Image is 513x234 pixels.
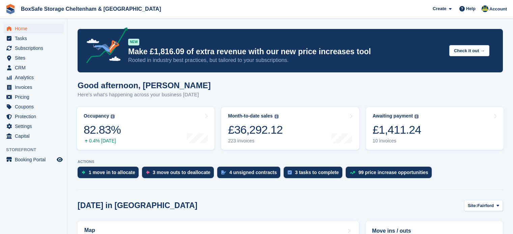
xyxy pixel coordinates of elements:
div: Occupancy [84,113,109,119]
span: Booking Portal [15,155,55,164]
span: Pricing [15,92,55,102]
a: menu [3,102,64,111]
img: contract_signature_icon-13c848040528278c33f63329250d36e43548de30e8caae1d1a13099fd9432cc5.svg [221,170,226,174]
span: Create [433,5,446,12]
div: 10 invoices [373,138,421,144]
p: Make £1,816.09 of extra revenue with our new price increases tool [128,47,444,57]
span: Account [489,6,507,12]
div: 4 unsigned contracts [229,170,277,175]
div: NEW [128,39,139,45]
div: 0.4% [DATE] [84,138,121,144]
p: Rooted in industry best practices, but tailored to your subscriptions. [128,57,444,64]
img: icon-info-grey-7440780725fd019a000dd9b08b2336e03edf1995a4989e88bcd33f0948082b44.svg [275,114,279,119]
span: Capital [15,131,55,141]
a: menu [3,34,64,43]
span: Analytics [15,73,55,82]
h2: [DATE] in [GEOGRAPHIC_DATA] [78,201,197,210]
img: Kim Virabi [482,5,488,12]
h2: Map [84,227,95,233]
a: menu [3,73,64,82]
a: BoxSafe Storage Cheltenham & [GEOGRAPHIC_DATA] [18,3,164,14]
a: menu [3,112,64,121]
a: 1 move in to allocate [78,167,142,181]
a: menu [3,155,64,164]
span: Site: [468,202,477,209]
a: Occupancy 82.83% 0.4% [DATE] [77,107,215,150]
a: menu [3,131,64,141]
button: Site: Fairford [464,200,503,211]
span: Tasks [15,34,55,43]
a: menu [3,82,64,92]
div: Awaiting payment [373,113,413,119]
div: 99 price increase opportunities [359,170,428,175]
img: price_increase_opportunities-93ffe204e8149a01c8c9dc8f82e8f89637d9d84a8eef4429ea346261dce0b2c0.svg [350,171,355,174]
span: Settings [15,122,55,131]
span: Subscriptions [15,43,55,53]
span: Protection [15,112,55,121]
img: move_outs_to_deallocate_icon-f764333ba52eb49d3ac5e1228854f67142a1ed5810a6f6cc68b1a99e826820c5.svg [146,170,149,174]
a: Preview store [56,156,64,164]
a: menu [3,24,64,33]
div: 3 tasks to complete [295,170,339,175]
img: icon-info-grey-7440780725fd019a000dd9b08b2336e03edf1995a4989e88bcd33f0948082b44.svg [415,114,419,119]
span: CRM [15,63,55,72]
img: icon-info-grey-7440780725fd019a000dd9b08b2336e03edf1995a4989e88bcd33f0948082b44.svg [111,114,115,119]
button: Check it out → [449,45,489,56]
div: Month-to-date sales [228,113,273,119]
a: menu [3,63,64,72]
span: Fairford [477,202,494,209]
div: £36,292.12 [228,123,283,137]
a: menu [3,43,64,53]
div: 1 move in to allocate [89,170,135,175]
h1: Good afternoon, [PERSON_NAME] [78,81,211,90]
a: 4 unsigned contracts [217,167,284,181]
span: Sites [15,53,55,63]
a: menu [3,53,64,63]
img: task-75834270c22a3079a89374b754ae025e5fb1db73e45f91037f5363f120a921f8.svg [288,170,292,174]
div: £1,411.24 [373,123,421,137]
img: move_ins_to_allocate_icon-fdf77a2bb77ea45bf5b3d319d69a93e2d87916cf1d5bf7949dd705db3b84f3ca.svg [82,170,85,174]
div: 223 invoices [228,138,283,144]
img: stora-icon-8386f47178a22dfd0bd8f6a31ec36ba5ce8667c1dd55bd0f319d3a0aa187defe.svg [5,4,16,14]
a: Awaiting payment £1,411.24 10 invoices [366,107,504,150]
p: ACTIONS [78,160,503,164]
img: price-adjustments-announcement-icon-8257ccfd72463d97f412b2fc003d46551f7dbcb40ab6d574587a9cd5c0d94... [81,27,128,66]
span: Invoices [15,82,55,92]
p: Here's what's happening across your business [DATE] [78,91,211,99]
div: 82.83% [84,123,121,137]
a: 3 tasks to complete [284,167,346,181]
div: 3 move outs to deallocate [153,170,210,175]
a: menu [3,122,64,131]
span: Help [466,5,476,12]
span: Home [15,24,55,33]
a: menu [3,92,64,102]
span: Storefront [6,146,67,153]
a: 3 move outs to deallocate [142,167,217,181]
a: Month-to-date sales £36,292.12 223 invoices [221,107,359,150]
a: 99 price increase opportunities [346,167,435,181]
span: Coupons [15,102,55,111]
